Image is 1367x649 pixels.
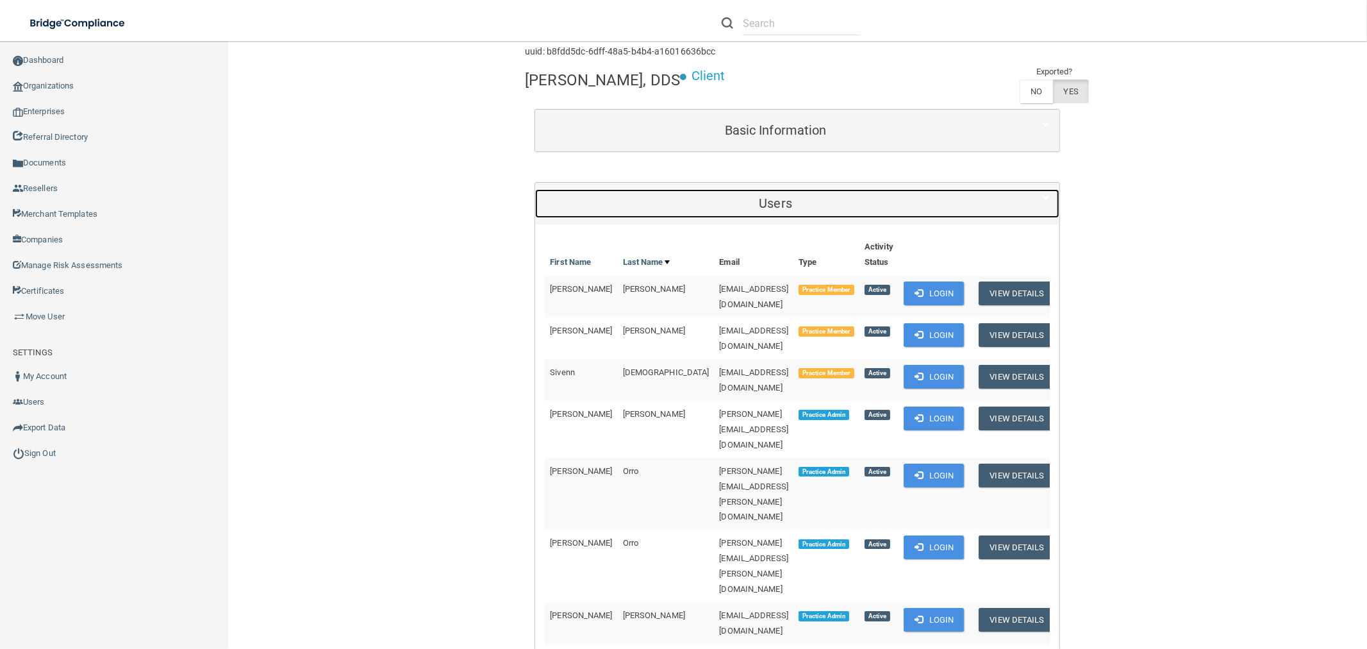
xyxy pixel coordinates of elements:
[1020,80,1052,103] label: NO
[623,326,685,335] span: [PERSON_NAME]
[799,611,849,621] span: Practice Admin
[13,345,53,360] label: SETTINGS
[904,323,965,347] button: Login
[979,535,1054,559] button: View Details
[623,611,685,620] span: [PERSON_NAME]
[13,448,24,459] img: ic_power_dark.7ecde6b1.png
[793,234,859,276] th: Type
[979,282,1054,305] button: View Details
[719,538,788,594] span: [PERSON_NAME][EMAIL_ADDRESS][PERSON_NAME][DOMAIN_NAME]
[545,123,1006,137] h5: Basic Information
[13,108,23,117] img: enterprise.0d942306.png
[13,310,26,323] img: briefcase.64adab9b.png
[550,466,612,476] span: [PERSON_NAME]
[904,608,965,632] button: Login
[550,367,575,377] span: Sivenn
[799,368,854,378] span: Practice Member
[550,611,612,620] span: [PERSON_NAME]
[13,371,23,382] img: ic_user_dark.df1a06c3.png
[13,56,23,66] img: ic_dashboard_dark.d01f4a41.png
[865,410,890,420] span: Active
[719,409,788,450] span: [PERSON_NAME][EMAIL_ADDRESS][DOMAIN_NAME]
[719,611,788,636] span: [EMAIL_ADDRESS][DOMAIN_NAME]
[743,12,860,35] input: Search
[623,367,709,377] span: [DEMOGRAPHIC_DATA]
[865,467,890,477] span: Active
[904,365,965,389] button: Login
[545,116,1050,145] a: Basic Information
[719,367,788,392] span: [EMAIL_ADDRESS][DOMAIN_NAME]
[799,285,854,295] span: Practice Member
[904,407,965,430] button: Login
[623,409,685,419] span: [PERSON_NAME]
[904,464,965,487] button: Login
[13,158,23,169] img: icon-documents.8dae5593.png
[545,189,1050,218] a: Users
[550,255,591,270] a: First Name
[1053,80,1089,103] label: YES
[722,17,733,29] img: ic-search.3b580494.png
[979,407,1054,430] button: View Details
[525,47,715,56] h6: uuid: b8fdd5dc-6dff-48a5-b4b4-a16016636bcc
[545,196,1006,210] h5: Users
[13,423,23,433] img: icon-export.b9366987.png
[19,10,137,37] img: bridge_compliance_login_screen.278c3ca4.svg
[719,284,788,309] span: [EMAIL_ADDRESS][DOMAIN_NAME]
[550,538,612,548] span: [PERSON_NAME]
[13,397,23,407] img: icon-users.e205127d.png
[979,464,1054,487] button: View Details
[859,234,899,276] th: Activity Status
[865,539,890,550] span: Active
[623,284,685,294] span: [PERSON_NAME]
[550,284,612,294] span: [PERSON_NAME]
[979,365,1054,389] button: View Details
[799,539,849,550] span: Practice Admin
[904,535,965,559] button: Login
[865,326,890,337] span: Active
[799,326,854,337] span: Practice Member
[623,255,670,270] a: Last Name
[623,538,638,548] span: Orro
[692,64,725,88] p: Client
[623,466,638,476] span: Orro
[13,183,23,194] img: ic_reseller.de258add.png
[719,466,788,522] span: [PERSON_NAME][EMAIL_ADDRESS][PERSON_NAME][DOMAIN_NAME]
[799,410,849,420] span: Practice Admin
[525,72,680,88] h4: [PERSON_NAME], DDS
[714,234,793,276] th: Email
[719,326,788,351] span: [EMAIL_ADDRESS][DOMAIN_NAME]
[979,323,1054,347] button: View Details
[865,611,890,621] span: Active
[865,285,890,295] span: Active
[1020,64,1089,80] td: Exported?
[13,81,23,92] img: organization-icon.f8decf85.png
[799,467,849,477] span: Practice Admin
[979,608,1054,632] button: View Details
[904,282,965,305] button: Login
[550,409,612,419] span: [PERSON_NAME]
[865,368,890,378] span: Active
[550,326,612,335] span: [PERSON_NAME]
